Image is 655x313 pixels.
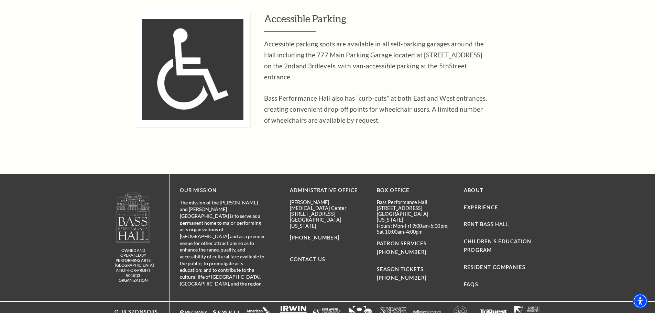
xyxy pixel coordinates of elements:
h3: Accessible Parking [264,12,541,32]
img: owned and operated by Performing Arts Fort Worth, A NOT-FOR-PROFIT 501(C)3 ORGANIZATION [116,192,151,243]
a: Children's Education Program [464,238,531,253]
a: FAQs [464,281,478,287]
sup: th [443,62,449,70]
img: Accessible Parking [135,12,250,127]
p: Accessible parking spots are available in all self-parking garages around the Hall including the ... [264,38,488,82]
p: [STREET_ADDRESS] [377,205,454,211]
a: Contact Us [290,256,326,262]
a: About [464,187,483,193]
p: Administrative Office [290,186,367,195]
p: Bass Performance Hall also has “curb-cuts” at both East and West entrances, creating convenient d... [264,93,488,126]
p: [PHONE_NUMBER] [290,234,367,242]
p: [GEOGRAPHIC_DATA][US_STATE] [377,211,454,223]
sup: rd [312,62,318,70]
div: Accessibility Menu [633,293,648,309]
p: SEASON TICKETS [PHONE_NUMBER] [377,257,454,282]
a: Resident Companies [464,264,525,270]
p: BOX OFFICE [377,186,454,195]
p: [GEOGRAPHIC_DATA][US_STATE] [290,217,367,229]
p: Hours: Mon-Fri 9:00am-5:00pm, Sat 10:00am-4:00pm [377,223,454,235]
p: PATRON SERVICES [PHONE_NUMBER] [377,239,454,257]
p: OUR MISSION [180,186,266,195]
p: Bass Performance Hall [377,199,454,205]
sup: nd [288,62,295,70]
a: Experience [464,204,498,210]
p: owned and operated by Performing Arts [GEOGRAPHIC_DATA], A NOT-FOR-PROFIT 501(C)3 ORGANIZATION [115,248,151,283]
p: The mission of the [PERSON_NAME] and [PERSON_NAME][GEOGRAPHIC_DATA] is to serve as a permanent ho... [180,199,266,287]
p: [PERSON_NAME][MEDICAL_DATA] Center [290,199,367,211]
p: [STREET_ADDRESS] [290,211,367,217]
a: Rent Bass Hall [464,221,509,227]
